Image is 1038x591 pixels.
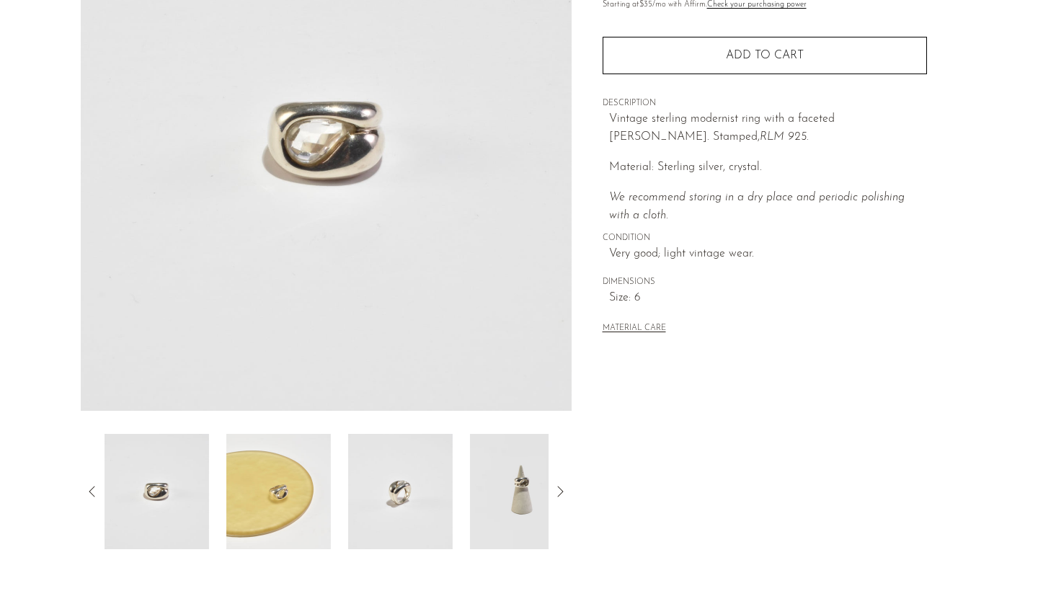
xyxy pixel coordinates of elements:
[603,37,927,74] button: Add to cart
[603,97,927,110] span: DESCRIPTION
[639,1,652,9] span: $35
[603,232,927,245] span: CONDITION
[226,434,331,549] img: Modernist Crystal Ring
[348,434,453,549] img: Modernist Crystal Ring
[609,245,927,264] span: Very good; light vintage wear.
[105,434,209,549] img: Modernist Crystal Ring
[603,276,927,289] span: DIMENSIONS
[609,159,927,177] p: Material: Sterling silver, crystal.
[609,110,927,147] p: Vintage sterling modernist ring with a faceted [PERSON_NAME]. Stamped,
[726,50,804,61] span: Add to cart
[707,1,807,9] a: Check your purchasing power - Learn more about Affirm Financing (opens in modal)
[603,324,666,334] button: MATERIAL CARE
[760,131,809,143] em: RLM 925.
[609,192,905,222] i: We recommend storing in a dry place and periodic polishing with a cloth.
[609,289,927,308] span: Size: 6
[470,434,575,549] img: Modernist Crystal Ring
